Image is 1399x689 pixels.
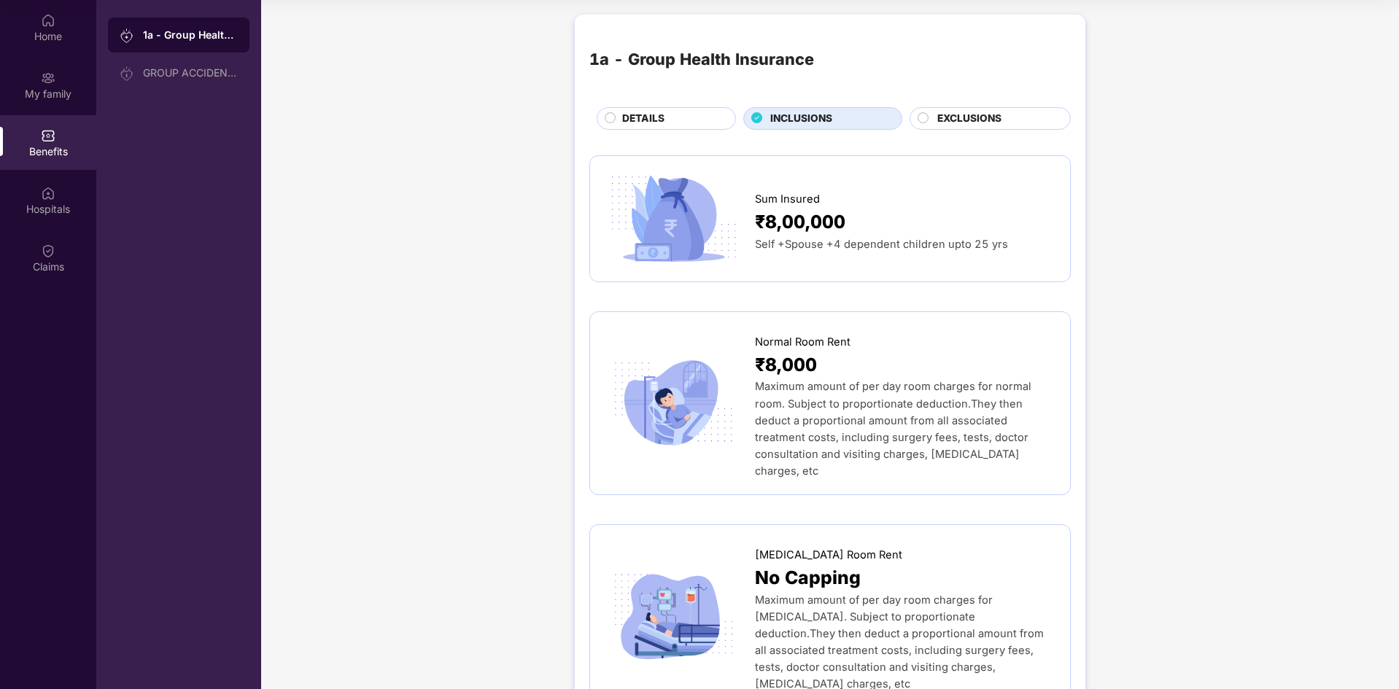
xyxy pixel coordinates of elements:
[937,111,1001,127] span: EXCLUSIONS
[770,111,832,127] span: INCLUSIONS
[143,28,238,42] div: 1a - Group Health Insurance
[755,351,817,379] span: ₹8,000
[755,564,861,592] span: No Capping
[605,171,743,267] img: icon
[41,71,55,85] img: svg+xml;base64,PHN2ZyB3aWR0aD0iMjAiIGhlaWdodD0iMjAiIHZpZXdCb3g9IjAgMCAyMCAyMCIgZmlsbD0ibm9uZSIgeG...
[755,380,1031,477] span: Maximum amount of per day room charges for normal room. Subject to proportionate deduction.They t...
[605,355,743,451] img: icon
[120,28,134,43] img: svg+xml;base64,PHN2ZyB3aWR0aD0iMjAiIGhlaWdodD0iMjAiIHZpZXdCb3g9IjAgMCAyMCAyMCIgZmlsbD0ibm9uZSIgeG...
[589,47,814,71] div: 1a - Group Health Insurance
[143,67,238,79] div: GROUP ACCIDENTAL INSURANCE
[755,547,902,564] span: [MEDICAL_DATA] Room Rent
[41,244,55,258] img: svg+xml;base64,PHN2ZyBpZD0iQ2xhaW0iIHhtbG5zPSJodHRwOi8vd3d3LnczLm9yZy8yMDAwL3N2ZyIgd2lkdGg9IjIwIi...
[120,66,134,81] img: svg+xml;base64,PHN2ZyB3aWR0aD0iMjAiIGhlaWdodD0iMjAiIHZpZXdCb3g9IjAgMCAyMCAyMCIgZmlsbD0ibm9uZSIgeG...
[755,334,850,351] span: Normal Room Rent
[755,238,1008,251] span: Self +Spouse +4 dependent children upto 25 yrs
[41,186,55,201] img: svg+xml;base64,PHN2ZyBpZD0iSG9zcGl0YWxzIiB4bWxucz0iaHR0cDovL3d3dy53My5vcmcvMjAwMC9zdmciIHdpZHRoPS...
[755,208,845,236] span: ₹8,00,000
[41,128,55,143] img: svg+xml;base64,PHN2ZyBpZD0iQmVuZWZpdHMiIHhtbG5zPSJodHRwOi8vd3d3LnczLm9yZy8yMDAwL3N2ZyIgd2lkdGg9Ij...
[622,111,664,127] span: DETAILS
[41,13,55,28] img: svg+xml;base64,PHN2ZyBpZD0iSG9tZSIgeG1sbnM9Imh0dHA6Ly93d3cudzMub3JnLzIwMDAvc3ZnIiB3aWR0aD0iMjAiIG...
[605,568,743,664] img: icon
[755,191,820,208] span: Sum Insured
